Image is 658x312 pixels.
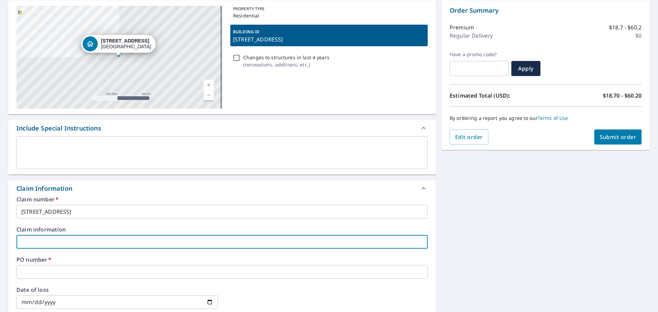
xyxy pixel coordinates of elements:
p: [STREET_ADDRESS] [233,35,425,43]
div: Claim Information [8,180,436,197]
p: ( renovations, additions, etc. ) [243,61,329,68]
strong: [STREET_ADDRESS] [101,38,149,43]
label: Claim number [16,197,428,202]
label: Date of loss [16,287,218,292]
p: Residential [233,12,425,19]
button: Apply [511,61,540,76]
div: [GEOGRAPHIC_DATA] [101,38,151,50]
a: Current Level 17, Zoom In [204,80,214,90]
div: Include Special Instructions [16,124,101,133]
span: Apply [517,65,535,72]
p: $0 [635,32,642,40]
span: Edit order [455,133,483,141]
div: Dropped pin, building 1, Residential property, 1403 Briarwood Ln Lakeland, FL 33803 [81,35,156,56]
a: Terms of Use [538,115,568,121]
p: PROPERTY TYPE [233,6,425,12]
p: $18.7 - $60.2 [609,23,642,32]
label: Have a promo code? [450,51,509,58]
label: Claim information [16,227,428,232]
label: PO number [16,257,428,262]
a: Current Level 17, Zoom Out [204,90,214,100]
p: $18.70 - $60.20 [603,91,642,100]
span: Submit order [600,133,636,141]
p: By ordering a report you agree to our [450,115,642,121]
div: Claim Information [16,184,72,193]
button: Submit order [594,129,642,145]
button: Edit order [450,129,488,145]
p: Premium [450,23,474,32]
div: Include Special Instructions [8,120,436,136]
p: Changes to structures in last 4 years [243,54,329,61]
p: Order Summary [450,6,642,15]
p: Estimated Total (USD): [450,91,546,100]
p: Regular Delivery [450,32,493,40]
p: BUILDING ID [233,29,259,35]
